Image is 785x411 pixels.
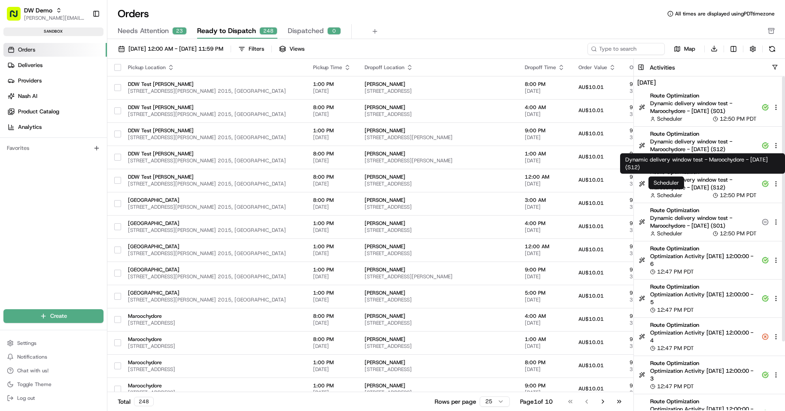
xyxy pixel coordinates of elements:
[578,292,604,299] span: AU$10.01
[118,397,154,406] div: Total
[365,150,511,157] span: [PERSON_NAME]
[365,157,511,164] span: [STREET_ADDRESS][PERSON_NAME]
[313,134,351,141] span: [DATE]
[85,189,104,196] span: Pylon
[525,197,565,204] span: 3:00 AM
[630,320,672,326] span: 37 kg
[313,150,351,157] span: 8:00 PM
[630,313,672,320] span: 9 items
[234,43,268,55] button: Filters
[578,177,604,183] span: AU$10.01
[3,43,107,57] a: Orders
[365,266,511,273] span: [PERSON_NAME]
[578,316,604,323] span: AU$10.01
[289,45,304,53] span: Views
[650,192,682,199] button: Scheduler
[365,104,511,111] span: [PERSON_NAME]
[128,134,299,141] span: [STREET_ADDRESS][PERSON_NAME] 2015, [GEOGRAPHIC_DATA]
[128,157,299,164] span: [STREET_ADDRESS][PERSON_NAME] 2015, [GEOGRAPHIC_DATA]
[650,138,757,153] span: Dynamic delivery window test - Maroochydore - [DATE] (S12)
[525,320,565,326] span: [DATE]
[650,115,682,123] button: Scheduler
[630,389,672,396] span: 37 kg
[9,34,156,48] p: Welcome 👋
[313,289,351,296] span: 1:00 PM
[128,336,299,343] span: Maroochydore
[128,150,299,157] span: DDW Test [PERSON_NAME]
[327,27,341,35] div: 0
[630,227,672,234] span: 31 kg
[630,382,672,389] span: 9 items
[3,74,107,88] a: Providers
[657,268,694,276] span: 12:47 PM PDT
[525,104,565,111] span: 4:00 AM
[630,366,672,373] span: 37 kg
[81,168,138,177] span: API Documentation
[39,90,118,97] div: We're available if you need us!
[365,111,511,118] span: [STREET_ADDRESS]
[365,243,511,250] span: [PERSON_NAME]
[525,227,565,234] span: [DATE]
[172,27,187,35] div: 23
[630,336,672,343] span: 9 items
[684,45,695,53] span: Map
[76,133,94,140] span: [DATE]
[128,296,299,303] span: [STREET_ADDRESS][PERSON_NAME] 2015, [GEOGRAPHIC_DATA]
[650,359,757,367] span: Route Optimization
[630,104,672,111] span: 9 items
[18,123,42,131] span: Analytics
[118,7,149,21] h1: Orders
[657,192,682,199] span: Scheduler
[587,43,665,55] input: Type to search
[17,367,49,374] span: Chat with us!
[365,127,511,134] span: [PERSON_NAME]
[313,359,351,366] span: 1:00 PM
[288,26,324,36] span: Dispatched
[18,82,33,97] img: 2790269178180_0ac78f153ef27d6c0503_72.jpg
[650,321,757,329] span: Route Optimization
[525,366,565,373] span: [DATE]
[9,125,22,138] img: Ben Goodger
[365,180,511,187] span: [STREET_ADDRESS]
[525,204,565,210] span: [DATE]
[365,382,511,389] span: [PERSON_NAME]
[18,92,37,100] span: Nash AI
[525,273,565,280] span: [DATE]
[578,64,616,71] div: Order Value
[313,180,351,187] span: [DATE]
[50,312,67,320] span: Create
[128,389,299,396] span: [STREET_ADDRESS]
[578,269,604,276] span: AU$10.01
[249,45,264,53] div: Filters
[17,133,24,140] img: 1736555255976-a54dd68f-1ca7-489b-9aae-adbdc363a1c4
[650,63,675,72] h3: Activities
[3,3,89,24] button: DW Demo[PERSON_NAME][EMAIL_ADDRESS][DOMAIN_NAME]
[24,6,52,15] span: DW Demo
[18,77,42,85] span: Providers
[720,230,757,237] span: 12:50 PM PDT
[630,296,672,303] span: 31 kg
[128,45,223,53] span: [DATE] 12:00 AM - [DATE] 11:59 PM
[630,64,672,71] div: Order Details
[128,273,299,280] span: [STREET_ADDRESS][PERSON_NAME] 2015, [GEOGRAPHIC_DATA]
[114,43,227,55] button: [DATE] 12:00 AM - [DATE] 11:59 PM
[648,177,684,189] div: Scheduler
[365,336,511,343] span: [PERSON_NAME]
[3,58,107,72] a: Deliveries
[435,397,476,406] p: Rows per page
[650,291,757,306] span: Optimization Activity [DATE] 12:00:00 - 5
[525,250,565,257] span: [DATE]
[69,165,141,180] a: 💻API Documentation
[650,176,757,192] span: Dynamic delivery window test - Maroochydore - [DATE] (S12)
[657,344,694,352] span: 12:47 PM PDT
[9,111,58,118] div: Past conversations
[525,180,565,187] span: [DATE]
[365,88,511,94] span: [STREET_ADDRESS]
[668,44,701,54] button: Map
[22,55,142,64] input: Clear
[630,250,672,257] span: 31 kg
[365,389,511,396] span: [STREET_ADDRESS]
[3,351,103,363] button: Notifications
[3,337,103,349] button: Settings
[313,227,351,234] span: [DATE]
